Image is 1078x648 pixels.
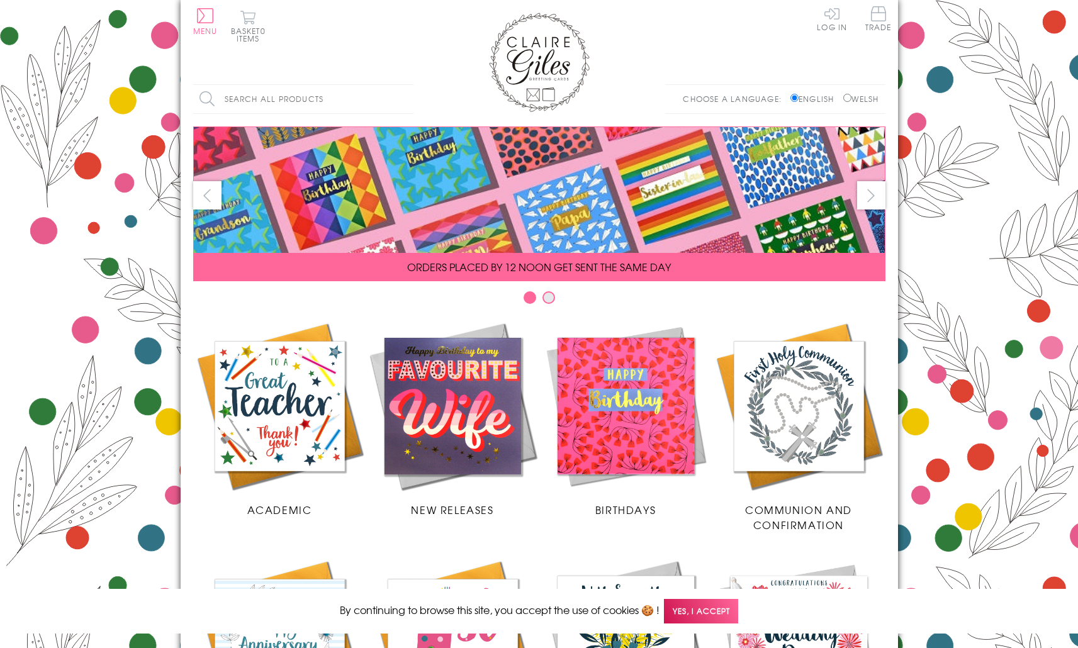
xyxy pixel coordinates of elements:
[865,6,892,33] a: Trade
[843,94,851,102] input: Welsh
[595,502,656,517] span: Birthdays
[745,502,852,532] span: Communion and Confirmation
[237,25,266,44] span: 0 items
[664,599,738,623] span: Yes, I accept
[411,502,493,517] span: New Releases
[193,181,222,209] button: prev
[683,93,788,104] p: Choose a language:
[231,10,266,42] button: Basket0 items
[401,85,413,113] input: Search
[193,320,366,517] a: Academic
[790,94,799,102] input: English
[817,6,847,31] a: Log In
[524,291,536,304] button: Carousel Page 1 (Current Slide)
[539,320,712,517] a: Birthdays
[193,85,413,113] input: Search all products
[193,25,218,36] span: Menu
[489,13,590,112] img: Claire Giles Greetings Cards
[193,8,218,35] button: Menu
[407,259,671,274] span: ORDERS PLACED BY 12 NOON GET SENT THE SAME DAY
[790,93,840,104] label: English
[247,502,312,517] span: Academic
[843,93,879,104] label: Welsh
[366,320,539,517] a: New Releases
[712,320,885,532] a: Communion and Confirmation
[857,181,885,209] button: next
[865,6,892,31] span: Trade
[542,291,555,304] button: Carousel Page 2
[193,291,885,310] div: Carousel Pagination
